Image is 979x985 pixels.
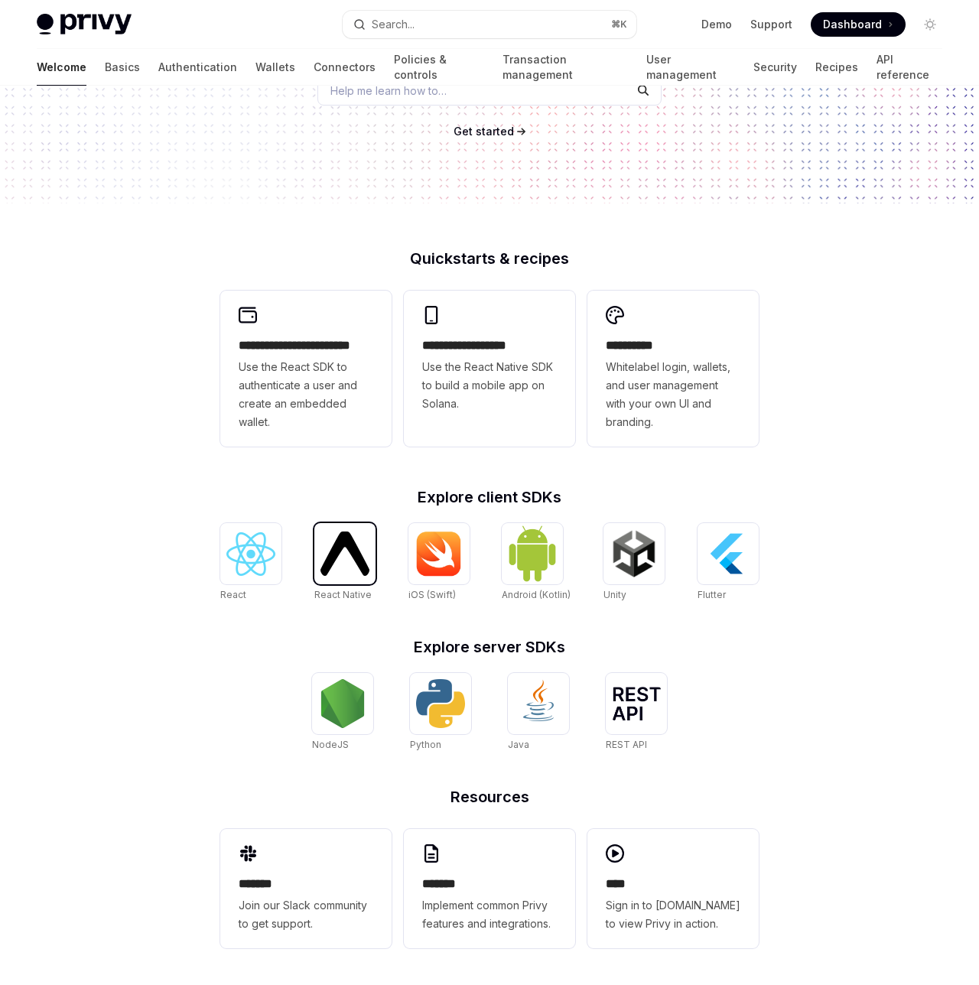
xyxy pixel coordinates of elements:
span: Join our Slack community to get support. [239,896,373,933]
span: React [220,589,246,600]
span: Get started [454,125,514,138]
a: **** **Implement common Privy features and integrations. [404,829,575,948]
img: Java [514,679,563,728]
button: Open search [343,11,636,38]
span: iOS (Swift) [408,589,456,600]
span: NodeJS [312,739,349,750]
span: Flutter [698,589,726,600]
a: API reference [877,49,942,86]
a: Demo [701,17,732,32]
a: **** **Join our Slack community to get support. [220,829,392,948]
img: Unity [610,529,659,578]
a: Policies & controls [394,49,484,86]
a: ReactReact [220,523,281,603]
span: Python [410,739,441,750]
span: REST API [606,739,647,750]
a: ****Sign in to [DOMAIN_NAME] to view Privy in action. [587,829,759,948]
div: Search... [372,15,415,34]
span: Use the React SDK to authenticate a user and create an embedded wallet. [239,358,373,431]
span: Sign in to [DOMAIN_NAME] to view Privy in action. [606,896,740,933]
a: UnityUnity [603,523,665,603]
img: Flutter [704,529,753,578]
img: Python [416,679,465,728]
a: Support [750,17,792,32]
span: Help me learn how to… [330,83,447,99]
span: Java [508,739,529,750]
a: Basics [105,49,140,86]
a: **** *****Whitelabel login, wallets, and user management with your own UI and branding. [587,291,759,447]
h2: Explore server SDKs [220,639,759,655]
span: Whitelabel login, wallets, and user management with your own UI and branding. [606,358,740,431]
a: Connectors [314,49,376,86]
a: REST APIREST API [606,673,667,753]
img: REST API [612,687,661,720]
a: Transaction management [503,49,627,86]
img: NodeJS [318,679,367,728]
h2: Explore client SDKs [220,489,759,505]
a: React NativeReact Native [314,523,376,603]
h2: Resources [220,789,759,805]
img: React [226,532,275,576]
span: Use the React Native SDK to build a mobile app on Solana. [422,358,557,413]
button: Toggle dark mode [918,12,942,37]
span: Android (Kotlin) [502,589,571,600]
span: Implement common Privy features and integrations. [422,896,557,933]
a: JavaJava [508,673,569,753]
h2: Quickstarts & recipes [220,251,759,266]
span: React Native [314,589,372,600]
a: Wallets [255,49,295,86]
span: Dashboard [823,17,882,32]
span: Unity [603,589,626,600]
a: User management [646,49,735,86]
a: Recipes [815,49,858,86]
a: FlutterFlutter [698,523,759,603]
a: Get started [454,124,514,139]
span: ⌘ K [611,18,627,31]
a: PythonPython [410,673,471,753]
a: Authentication [158,49,237,86]
a: NodeJSNodeJS [312,673,373,753]
a: Security [753,49,797,86]
a: **** **** **** ***Use the React Native SDK to build a mobile app on Solana. [404,291,575,447]
img: iOS (Swift) [415,531,463,577]
img: light logo [37,14,132,35]
img: Android (Kotlin) [508,525,557,582]
a: Welcome [37,49,86,86]
img: React Native [320,532,369,575]
a: Dashboard [811,12,906,37]
a: Android (Kotlin)Android (Kotlin) [502,523,571,603]
a: iOS (Swift)iOS (Swift) [408,523,470,603]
